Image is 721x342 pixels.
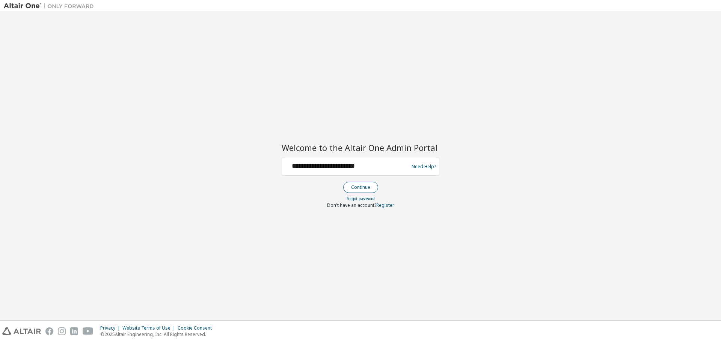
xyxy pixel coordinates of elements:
img: linkedin.svg [70,327,78,335]
h2: Welcome to the Altair One Admin Portal [282,142,439,153]
a: Need Help? [412,166,436,167]
a: Register [376,202,394,208]
p: © 2025 Altair Engineering, Inc. All Rights Reserved. [100,331,216,337]
span: Don't have an account? [327,202,376,208]
div: Cookie Consent [178,325,216,331]
div: Privacy [100,325,122,331]
img: facebook.svg [45,327,53,335]
img: youtube.svg [83,327,94,335]
img: instagram.svg [58,327,66,335]
div: Website Terms of Use [122,325,178,331]
img: Altair One [4,2,98,10]
a: Forgot password [347,196,375,201]
button: Continue [343,182,378,193]
img: altair_logo.svg [2,327,41,335]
